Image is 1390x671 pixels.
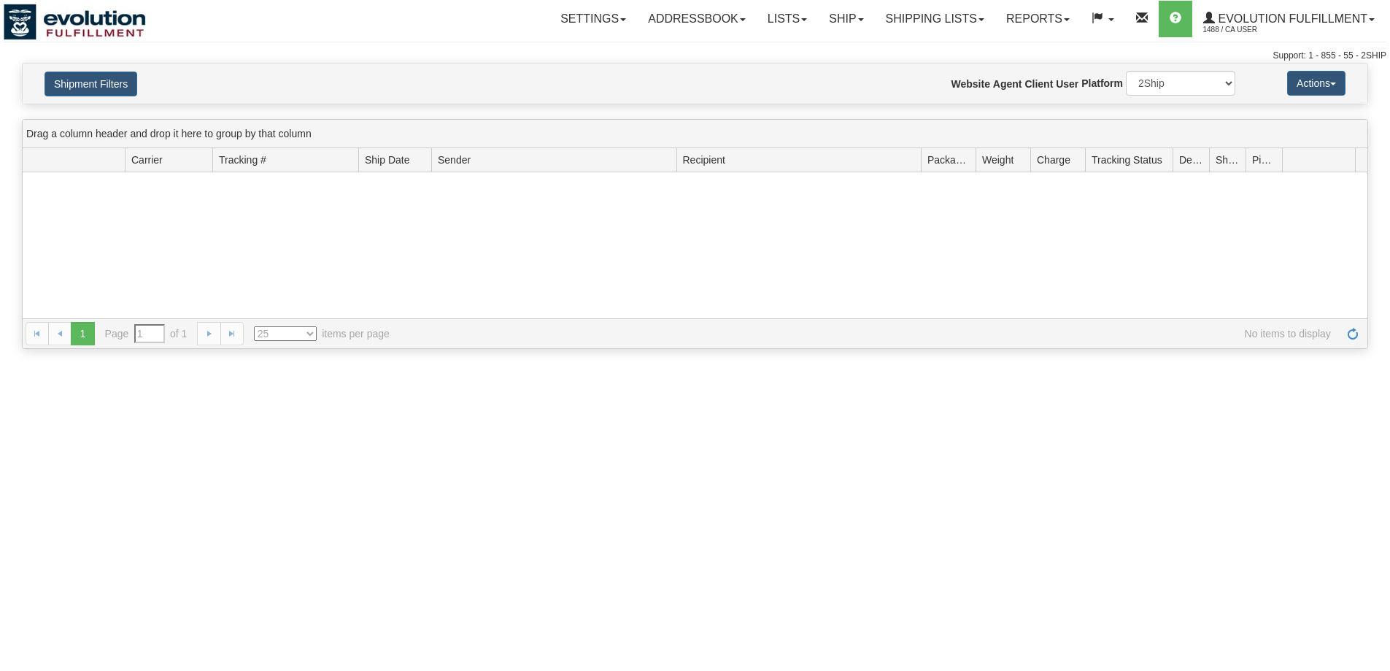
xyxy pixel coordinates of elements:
a: Lists [757,1,818,37]
span: Charge [1037,153,1070,167]
span: Ship Date [365,153,409,167]
a: Shipping lists [875,1,995,37]
button: Actions [1287,71,1345,96]
span: Pickup Status [1252,153,1276,167]
span: Page of 1 [105,324,188,343]
a: Refresh [1341,322,1364,345]
span: Tracking # [219,153,266,167]
a: Ship [818,1,874,37]
span: items per page [254,326,390,341]
span: Evolution Fulfillment [1215,12,1367,25]
span: 1 [71,322,94,345]
a: Addressbook [637,1,757,37]
span: 1488 / CA User [1203,23,1313,37]
div: grid grouping header [23,120,1367,148]
label: Website [951,77,990,91]
img: logo1488.jpg [4,4,146,40]
span: Shipment Issues [1216,153,1240,167]
label: Agent [993,77,1022,91]
span: Delivery Status [1179,153,1203,167]
a: Evolution Fulfillment 1488 / CA User [1192,1,1386,37]
span: Sender [438,153,471,167]
span: No items to display [410,326,1331,341]
div: Support: 1 - 855 - 55 - 2SHIP [4,50,1386,62]
a: Reports [995,1,1081,37]
label: Platform [1081,76,1123,91]
span: Weight [982,153,1013,167]
span: Carrier [131,153,163,167]
button: Shipment Filters [45,72,137,96]
label: User [1056,77,1078,91]
label: Client [1024,77,1053,91]
a: Settings [549,1,637,37]
span: Tracking Status [1092,153,1162,167]
span: Packages [927,153,970,167]
span: Recipient [683,153,725,167]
